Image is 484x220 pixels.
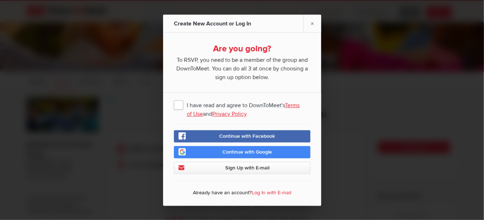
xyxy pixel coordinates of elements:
span: Continue with Google [222,149,272,155]
a: Privacy Policy [212,110,247,117]
div: Are you going? [174,43,310,54]
span: Sign Up with E-mail [225,165,269,171]
a: × [303,14,321,32]
a: Terms of Use [187,102,300,117]
p: Already have an account? [174,187,310,200]
span: Continue with Facebook [219,133,275,139]
a: Continue with Google [174,146,310,158]
div: Create New Account or Log In [174,14,253,32]
span: To RSVP, you need to be a member of the group and DownToMeet. You can do all 3 at once by choosin... [174,54,310,81]
span: I have read and agree to DownToMeet's and [174,98,310,111]
a: Log In with E-mail [252,189,291,196]
a: Sign Up with E-mail [174,162,310,174]
a: Continue with Facebook [174,130,310,142]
